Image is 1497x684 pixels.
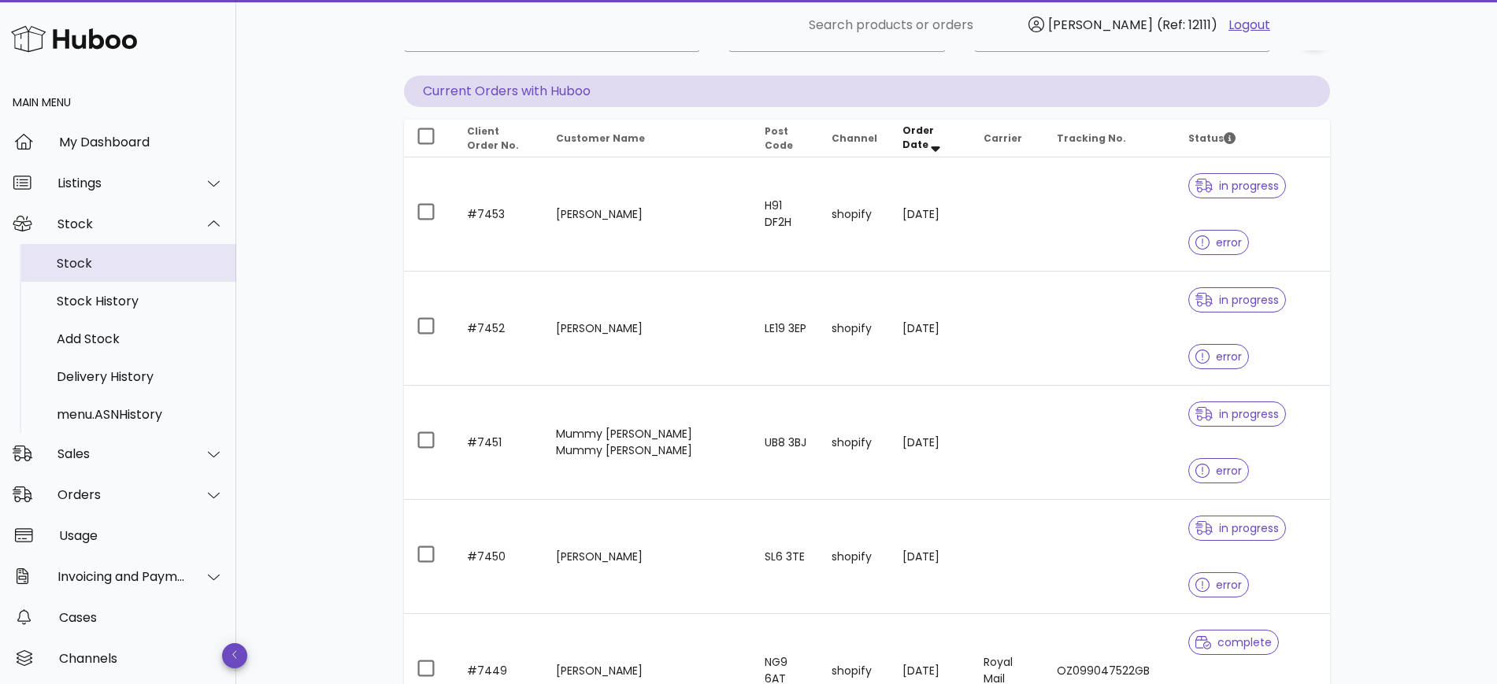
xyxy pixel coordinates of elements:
div: menu.ASNHistory [57,407,224,422]
span: in progress [1195,294,1279,305]
div: Delivery History [57,369,224,384]
th: Channel [819,120,890,157]
span: [PERSON_NAME] [1048,16,1153,34]
td: UB8 3BJ [752,386,819,500]
th: Carrier [971,120,1044,157]
th: Status [1176,120,1329,157]
td: shopify [819,386,890,500]
span: Carrier [984,131,1022,145]
span: Customer Name [556,131,645,145]
div: Channels [59,651,224,666]
p: Current Orders with Huboo [404,76,1330,107]
td: shopify [819,500,890,614]
span: Order Date [902,124,934,151]
td: [DATE] [890,500,971,614]
div: Add Stock [57,331,224,346]
td: [PERSON_NAME] [543,157,752,272]
td: LE19 3EP [752,272,819,386]
div: Stock [57,256,224,271]
div: Listings [57,176,186,190]
th: Post Code [752,120,819,157]
th: Tracking No. [1044,120,1176,157]
span: in progress [1195,523,1279,534]
td: #7451 [454,386,544,500]
span: Channel [832,131,877,145]
div: My Dashboard [59,135,224,150]
span: Post Code [765,124,793,152]
div: Orders [57,487,186,502]
a: Logout [1228,16,1270,35]
td: [PERSON_NAME] [543,272,752,386]
span: in progress [1195,409,1279,420]
td: shopify [819,272,890,386]
img: Huboo Logo [11,22,137,56]
span: Tracking No. [1057,131,1126,145]
div: Sales [57,446,186,461]
div: Stock History [57,294,224,309]
td: [DATE] [890,157,971,272]
td: shopify [819,157,890,272]
th: Client Order No. [454,120,544,157]
span: Client Order No. [467,124,519,152]
td: #7452 [454,272,544,386]
span: (Ref: 12111) [1157,16,1217,34]
span: error [1195,351,1242,362]
td: H91 DF2H [752,157,819,272]
span: error [1195,237,1242,248]
span: in progress [1195,180,1279,191]
div: Stock [57,216,186,231]
td: #7450 [454,500,544,614]
span: error [1195,465,1242,476]
span: Status [1188,131,1236,145]
td: #7453 [454,157,544,272]
td: [PERSON_NAME] [543,500,752,614]
div: Invoicing and Payments [57,569,186,584]
th: Order Date: Sorted descending. Activate to remove sorting. [890,120,971,157]
div: Usage [59,528,224,543]
td: [DATE] [890,386,971,500]
th: Customer Name [543,120,752,157]
div: Cases [59,610,224,625]
span: complete [1195,637,1272,648]
span: error [1195,579,1242,590]
td: [DATE] [890,272,971,386]
td: Mummy [PERSON_NAME] Mummy [PERSON_NAME] [543,386,752,500]
td: SL6 3TE [752,500,819,614]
